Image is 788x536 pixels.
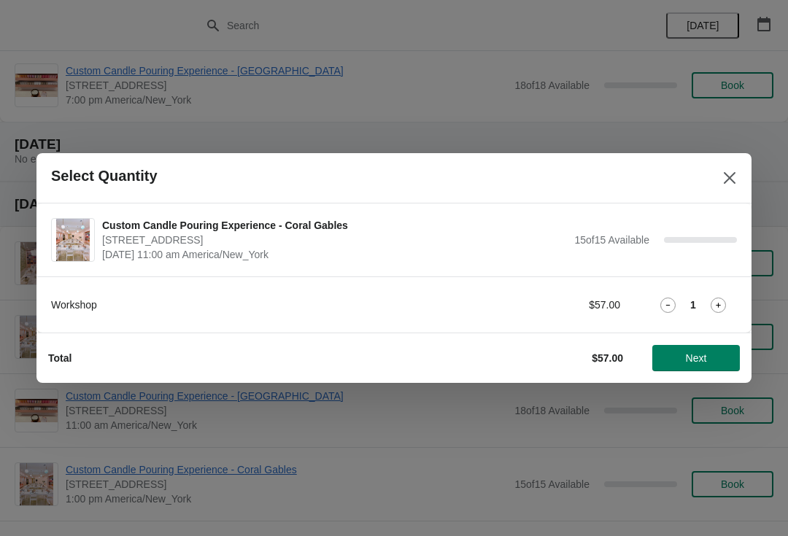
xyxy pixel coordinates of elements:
[102,247,567,262] span: [DATE] 11:00 am America/New_York
[51,298,456,312] div: Workshop
[574,234,649,246] span: 15 of 15 Available
[48,352,72,364] strong: Total
[592,352,623,364] strong: $57.00
[690,298,696,312] strong: 1
[56,219,90,261] img: Custom Candle Pouring Experience - Coral Gables | 154 Giralda Avenue, Coral Gables, FL, USA | Oct...
[485,298,620,312] div: $57.00
[102,218,567,233] span: Custom Candle Pouring Experience - Coral Gables
[51,168,158,185] h2: Select Quantity
[102,233,567,247] span: [STREET_ADDRESS]
[652,345,740,371] button: Next
[686,352,707,364] span: Next
[716,165,743,191] button: Close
